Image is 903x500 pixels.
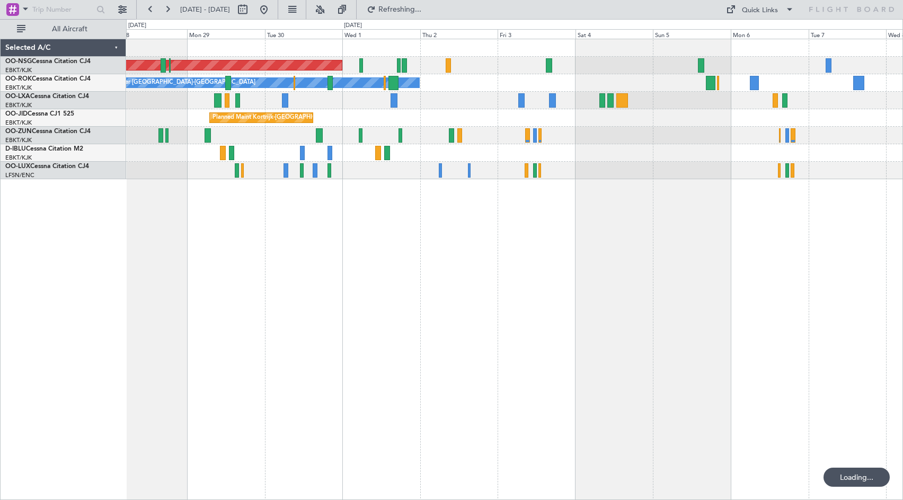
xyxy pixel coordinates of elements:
span: D-IBLU [5,146,26,152]
a: EBKT/KJK [5,66,32,74]
span: [DATE] - [DATE] [180,5,230,14]
div: Fri 3 [498,29,576,39]
a: D-IBLUCessna Citation M2 [5,146,83,152]
div: Mon 29 [187,29,265,39]
a: OO-ZUNCessna Citation CJ4 [5,128,91,135]
a: OO-LXACessna Citation CJ4 [5,93,89,100]
span: OO-LUX [5,163,30,170]
div: [DATE] [344,21,362,30]
div: Sat 4 [576,29,653,39]
span: All Aircraft [28,25,112,33]
a: LFSN/ENC [5,171,34,179]
span: OO-LXA [5,93,30,100]
div: Mon 6 [731,29,809,39]
button: All Aircraft [12,21,115,38]
a: EBKT/KJK [5,101,32,109]
a: OO-JIDCessna CJ1 525 [5,111,74,117]
a: OO-NSGCessna Citation CJ4 [5,58,91,65]
a: EBKT/KJK [5,119,32,127]
a: OO-LUXCessna Citation CJ4 [5,163,89,170]
span: OO-ROK [5,76,32,82]
div: Loading... [824,468,890,487]
div: Owner [GEOGRAPHIC_DATA]-[GEOGRAPHIC_DATA] [112,75,255,91]
a: OO-ROKCessna Citation CJ4 [5,76,91,82]
span: OO-ZUN [5,128,32,135]
a: EBKT/KJK [5,84,32,92]
div: Tue 7 [809,29,887,39]
button: Quick Links [721,1,799,18]
div: Sun 5 [653,29,731,39]
div: Tue 30 [265,29,343,39]
span: OO-NSG [5,58,32,65]
input: Trip Number [32,2,93,17]
a: EBKT/KJK [5,136,32,144]
a: EBKT/KJK [5,154,32,162]
div: Wed 1 [342,29,420,39]
div: Quick Links [742,5,778,16]
div: Sun 28 [110,29,188,39]
div: [DATE] [128,21,146,30]
span: OO-JID [5,111,28,117]
button: Refreshing... [362,1,426,18]
span: Refreshing... [378,6,422,13]
div: Thu 2 [420,29,498,39]
div: Planned Maint Kortrijk-[GEOGRAPHIC_DATA] [213,110,336,126]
